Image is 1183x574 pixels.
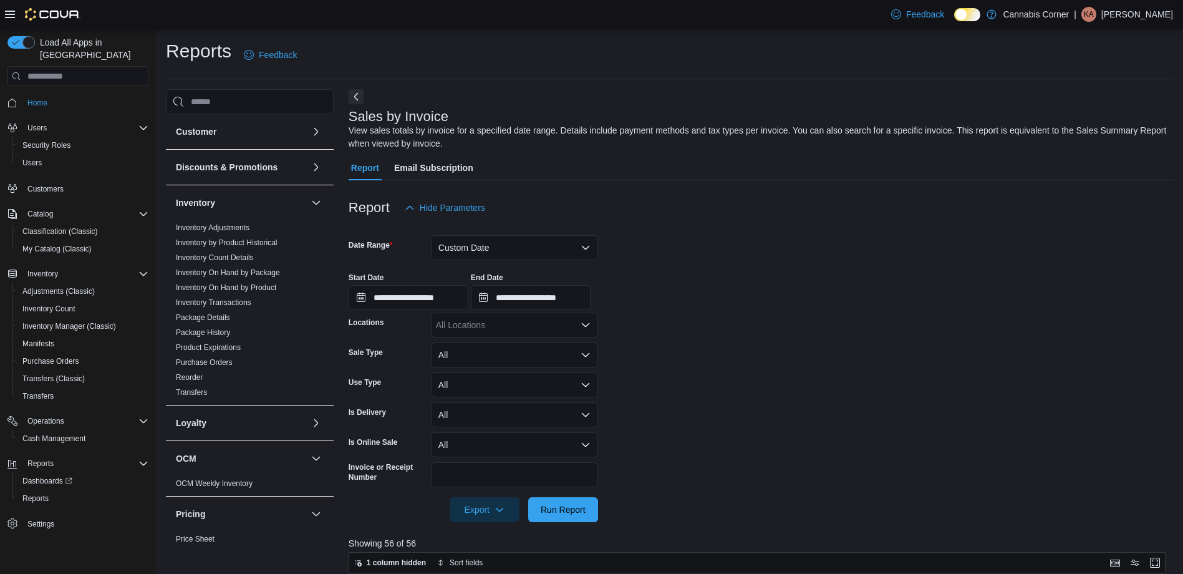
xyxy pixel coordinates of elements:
[22,95,52,110] a: Home
[349,377,381,387] label: Use Type
[259,49,297,61] span: Feedback
[17,474,148,489] span: Dashboards
[431,372,598,397] button: All
[309,507,324,522] button: Pricing
[2,515,153,533] button: Settings
[22,120,52,135] button: Users
[2,94,153,112] button: Home
[176,253,254,262] a: Inventory Count Details
[176,373,203,382] a: Reorder
[22,226,98,236] span: Classification (Classic)
[22,95,148,110] span: Home
[420,202,485,214] span: Hide Parameters
[17,354,148,369] span: Purchase Orders
[1084,7,1094,22] span: KA
[17,241,148,256] span: My Catalog (Classic)
[176,358,233,367] span: Purchase Orders
[2,412,153,430] button: Operations
[176,508,306,520] button: Pricing
[27,209,53,219] span: Catalog
[309,195,324,210] button: Inventory
[349,109,448,124] h3: Sales by Invoice
[22,304,75,314] span: Inventory Count
[17,301,148,316] span: Inventory Count
[176,358,233,367] a: Purchase Orders
[176,197,215,209] h3: Inventory
[457,497,512,522] span: Export
[12,335,153,353] button: Manifests
[239,42,302,67] a: Feedback
[1074,7,1076,22] p: |
[12,300,153,318] button: Inventory Count
[176,417,206,429] h3: Loyalty
[176,372,203,382] span: Reorder
[166,220,334,405] div: Inventory
[349,200,390,215] h3: Report
[471,285,591,310] input: Press the down key to open a popover containing a calendar.
[394,155,473,180] span: Email Subscription
[176,417,306,429] button: Loyalty
[954,8,980,21] input: Dark Mode
[27,184,64,194] span: Customers
[541,503,586,516] span: Run Report
[431,402,598,427] button: All
[22,391,54,401] span: Transfers
[349,537,1174,550] p: Showing 56 of 56
[528,497,598,522] button: Run Report
[176,328,230,337] a: Package History
[2,265,153,283] button: Inventory
[1127,555,1142,570] button: Display options
[349,240,393,250] label: Date Range
[12,137,153,154] button: Security Roles
[351,155,379,180] span: Report
[176,452,306,465] button: OCM
[17,389,59,404] a: Transfers
[12,430,153,447] button: Cash Management
[22,286,95,296] span: Adjustments (Classic)
[450,497,519,522] button: Export
[12,154,153,172] button: Users
[27,269,58,279] span: Inventory
[22,321,116,331] span: Inventory Manager (Classic)
[17,336,148,351] span: Manifests
[349,318,384,328] label: Locations
[349,407,386,417] label: Is Delivery
[2,119,153,137] button: Users
[12,472,153,490] a: Dashboards
[22,517,59,532] a: Settings
[22,244,92,254] span: My Catalog (Classic)
[166,476,334,496] div: OCM
[176,197,306,209] button: Inventory
[349,124,1168,150] div: View sales totals by invoice for a specified date range. Details include payment methods and tax ...
[27,519,54,529] span: Settings
[349,462,426,482] label: Invoice or Receipt Number
[176,268,280,278] span: Inventory On Hand by Package
[17,138,75,153] a: Security Roles
[2,455,153,472] button: Reports
[431,343,598,367] button: All
[22,456,59,471] button: Reports
[22,374,85,384] span: Transfers (Classic)
[309,124,324,139] button: Customer
[25,8,80,21] img: Cova
[954,21,955,22] span: Dark Mode
[176,125,306,138] button: Customer
[176,313,230,322] a: Package Details
[176,313,230,323] span: Package Details
[17,284,100,299] a: Adjustments (Classic)
[176,535,215,543] a: Price Sheet
[12,283,153,300] button: Adjustments (Classic)
[166,39,231,64] h1: Reports
[22,266,63,281] button: Inventory
[17,389,148,404] span: Transfers
[1101,7,1173,22] p: [PERSON_NAME]
[17,155,47,170] a: Users
[17,319,148,334] span: Inventory Manager (Classic)
[22,158,42,168] span: Users
[176,388,207,397] a: Transfers
[176,268,280,277] a: Inventory On Hand by Package
[27,459,54,469] span: Reports
[176,508,205,520] h3: Pricing
[17,284,148,299] span: Adjustments (Classic)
